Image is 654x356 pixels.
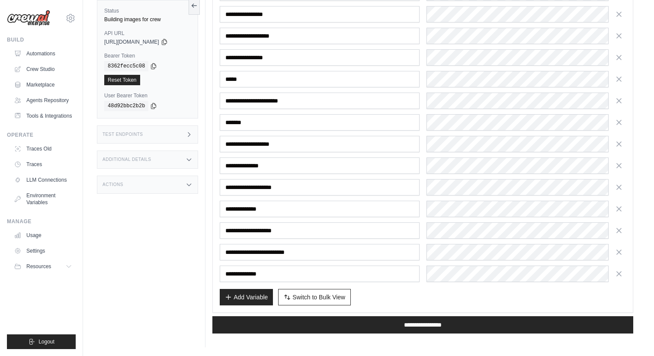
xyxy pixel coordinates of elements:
button: Switch to Bulk View [278,289,351,305]
code: 48d92bbc2b2b [104,101,148,111]
label: User Bearer Token [104,92,191,99]
a: Reset Token [104,75,140,85]
h3: Additional Details [103,157,151,162]
h3: Actions [103,182,123,187]
a: LLM Connections [10,173,76,187]
div: Build [7,36,76,43]
a: Settings [10,244,76,258]
div: Operate [7,131,76,138]
button: Logout [7,334,76,349]
span: Logout [38,338,54,345]
a: Usage [10,228,76,242]
a: Crew Studio [10,62,76,76]
span: Resources [26,263,51,270]
code: 8362fecc5c08 [104,61,148,71]
a: Environment Variables [10,189,76,209]
a: Marketplace [10,78,76,92]
label: Status [104,7,191,14]
a: Traces Old [10,142,76,156]
div: Manage [7,218,76,225]
button: Resources [10,260,76,273]
a: Tools & Integrations [10,109,76,123]
span: [URL][DOMAIN_NAME] [104,38,159,45]
a: Automations [10,47,76,61]
label: Bearer Token [104,52,191,59]
a: Traces [10,157,76,171]
button: Add Variable [220,289,273,305]
div: Building images for crew [104,16,191,23]
label: API URL [104,30,191,37]
span: Switch to Bulk View [292,293,345,301]
h3: Test Endpoints [103,132,143,137]
img: Logo [7,10,50,26]
a: Agents Repository [10,93,76,107]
